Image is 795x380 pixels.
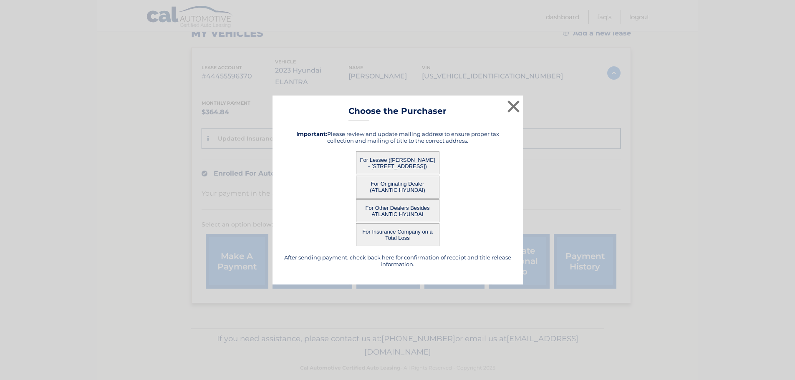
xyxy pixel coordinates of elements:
button: For Originating Dealer (ATLANTIC HYUNDAI) [356,176,439,199]
h3: Choose the Purchaser [348,106,447,121]
button: × [505,98,522,115]
h5: After sending payment, check back here for confirmation of receipt and title release information. [283,254,512,267]
button: For Lessee ([PERSON_NAME] - [STREET_ADDRESS]) [356,151,439,174]
button: For Other Dealers Besides ATLANTIC HYUNDAI [356,199,439,222]
button: For Insurance Company on a Total Loss [356,223,439,246]
strong: Important: [296,131,327,137]
h5: Please review and update mailing address to ensure proper tax collection and mailing of title to ... [283,131,512,144]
